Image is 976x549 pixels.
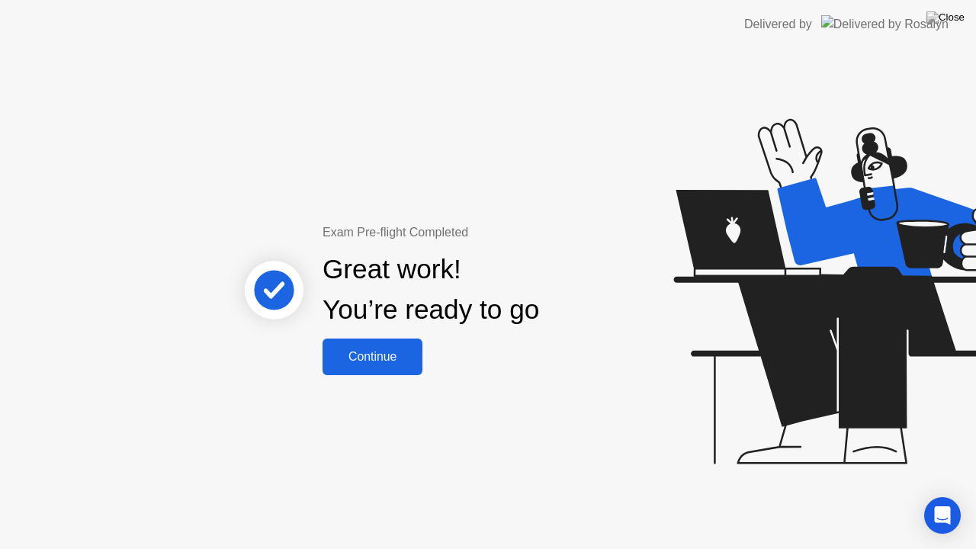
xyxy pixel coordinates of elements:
div: Continue [327,350,418,364]
img: Close [926,11,965,24]
div: Exam Pre-flight Completed [323,223,637,242]
div: Open Intercom Messenger [924,497,961,534]
img: Delivered by Rosalyn [821,15,949,33]
div: Great work! You’re ready to go [323,249,539,330]
div: Delivered by [744,15,812,34]
button: Continue [323,339,422,375]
